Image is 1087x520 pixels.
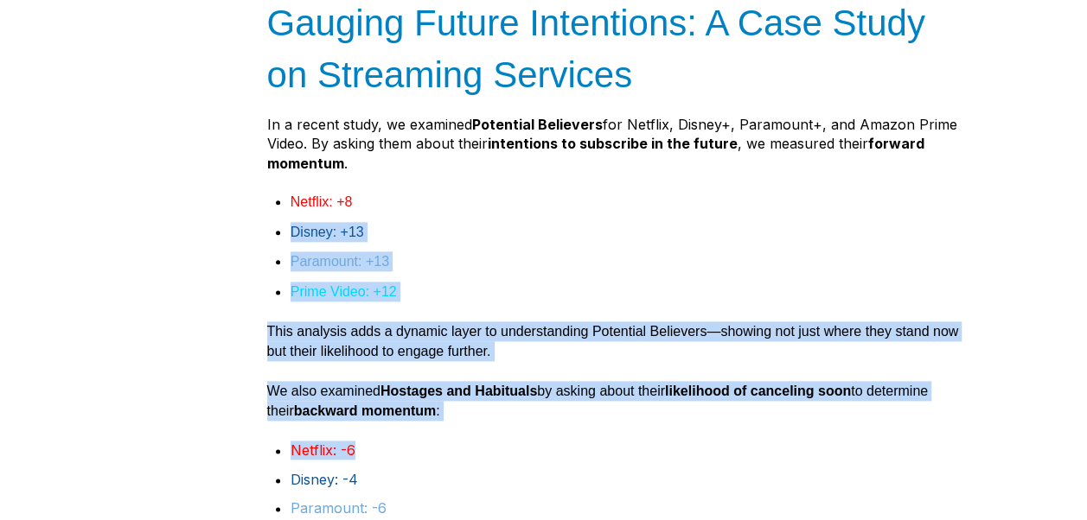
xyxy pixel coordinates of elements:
[291,441,355,459] span: Netflix: -6
[267,324,959,358] span: This analysis adds a dynamic layer to understanding Potential Believers—showing not just where th...
[291,499,387,517] span: Paramount: -6
[665,384,851,398] span: likelihood of canceling soon
[267,135,924,171] span: forward momentum
[291,254,389,269] span: Paramount: +13
[294,403,436,418] span: backward momentum
[291,284,397,299] span: Prime Video: +12
[472,116,603,133] span: Potential Believers
[488,135,738,152] span: intentions to subscribe in the future
[291,471,358,488] span: Disney: -4
[267,115,959,173] p: In a recent study, we examined for Netflix, Disney+, Paramount+, and Amazon Prime Video. By askin...
[267,384,928,418] span: We also examined by asking about their to determine their :
[380,384,537,398] span: Hostages and Habituals
[291,225,364,239] span: Disney: +13
[291,194,353,209] span: Netflix: +8
[267,3,925,95] span: Gauging Future Intentions: A Case Study on Streaming Services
